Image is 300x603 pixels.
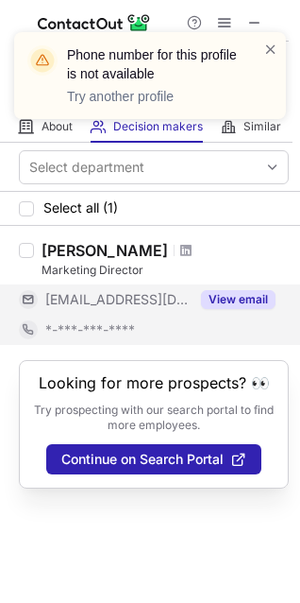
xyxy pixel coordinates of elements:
[38,11,151,34] img: ContactOut v5.3.10
[42,241,168,260] div: [PERSON_NAME]
[33,403,275,433] p: Try prospecting with our search portal to find more employees.
[67,87,241,106] p: Try another profile
[201,290,275,309] button: Reveal Button
[42,262,289,279] div: Marketing Director
[29,158,144,177] div: Select department
[61,452,224,467] span: Continue on Search Portal
[46,444,261,474] button: Continue on Search Portal
[43,200,118,215] span: Select all (1)
[39,374,270,391] header: Looking for more prospects? 👀
[67,45,241,83] header: Phone number for this profile is not available
[27,45,58,76] img: warning
[45,291,190,308] span: [EMAIL_ADDRESS][DOMAIN_NAME]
